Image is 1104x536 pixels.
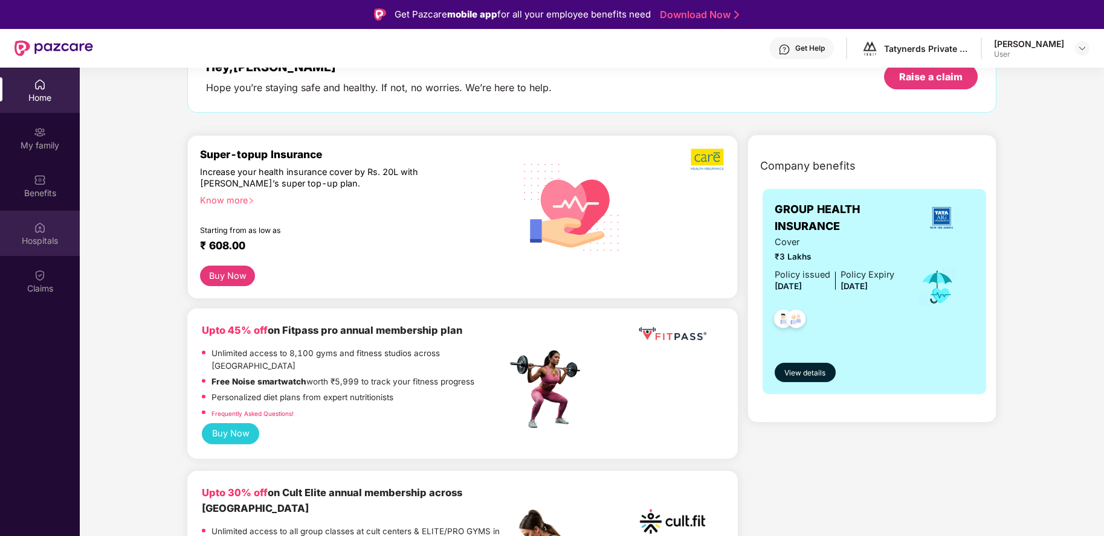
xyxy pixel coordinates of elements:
[899,70,963,83] div: Raise a claim
[925,202,958,234] img: insurerLogo
[202,324,462,336] b: on Fitpass pro annual membership plan
[202,487,462,514] b: on Cult Elite annual membership across [GEOGRAPHIC_DATA]
[15,40,93,56] img: New Pazcare Logo
[841,268,894,282] div: Policy Expiry
[994,49,1064,59] div: User
[374,8,386,21] img: Logo
[636,323,709,345] img: fppp.png
[211,347,506,372] p: Unlimited access to 8,100 gyms and fitness studios across [GEOGRAPHIC_DATA]
[734,8,739,21] img: Stroke
[760,158,856,174] span: Company benefits
[202,487,268,499] b: Upto 30% off
[395,7,651,22] div: Get Pazcare for all your employee benefits need
[691,148,725,171] img: b5dec4f62d2307b9de63beb79f102df3.png
[34,174,46,186] img: svg+xml;base64,PHN2ZyBpZD0iQmVuZWZpdHMiIHhtbG5zPSJodHRwOi8vd3d3LnczLm9yZy8yMDAwL3N2ZyIgd2lkdGg9Ij...
[211,375,474,388] p: worth ₹5,999 to track your fitness progress
[200,266,255,286] button: Buy Now
[200,194,499,203] div: Know more
[211,377,306,386] strong: Free Noise smartwatch
[200,166,454,189] div: Increase your health insurance cover by Rs. 20L with [PERSON_NAME]’s super top-up plan.
[200,239,494,254] div: ₹ 608.00
[200,226,455,234] div: Starting from as low as
[994,38,1064,49] div: [PERSON_NAME]
[248,197,254,204] span: right
[206,81,552,94] div: Hope you’re staying safe and healthy. If not, no worries. We’re here to help.
[211,391,393,404] p: Personalized diet plans from expert nutritionists
[200,148,506,161] div: Super-topup Insurance
[795,43,825,53] div: Get Help
[775,363,836,382] button: View details
[660,8,735,21] a: Download Now
[34,78,46,91] img: svg+xml;base64,PHN2ZyBpZD0iSG9tZSIgeG1sbnM9Imh0dHA6Ly93d3cudzMub3JnLzIwMDAvc3ZnIiB3aWR0aD0iMjAiIG...
[447,8,497,20] strong: mobile app
[841,281,868,291] span: [DATE]
[1077,43,1087,53] img: svg+xml;base64,PHN2ZyBpZD0iRHJvcGRvd24tMzJ4MzIiIHhtbG5zPSJodHRwOi8vd3d3LnczLm9yZy8yMDAwL3N2ZyIgd2...
[775,268,830,282] div: Policy issued
[918,267,957,307] img: icon
[781,306,811,336] img: svg+xml;base64,PHN2ZyB4bWxucz0iaHR0cDovL3d3dy53My5vcmcvMjAwMC9zdmciIHdpZHRoPSI0OC45NDMiIGhlaWdodD...
[34,269,46,281] img: svg+xml;base64,PHN2ZyBpZD0iQ2xhaW0iIHhtbG5zPSJodHRwOi8vd3d3LnczLm9yZy8yMDAwL3N2ZyIgd2lkdGg9IjIwIi...
[784,368,825,379] span: View details
[34,126,46,138] img: svg+xml;base64,PHN2ZyB3aWR0aD0iMjAiIGhlaWdodD0iMjAiIHZpZXdCb3g9IjAgMCAyMCAyMCIgZmlsbD0ibm9uZSIgeG...
[211,410,294,417] a: Frequently Asked Questions!
[202,324,268,336] b: Upto 45% off
[34,222,46,234] img: svg+xml;base64,PHN2ZyBpZD0iSG9zcGl0YWxzIiB4bWxucz0iaHR0cDovL3d3dy53My5vcmcvMjAwMC9zdmciIHdpZHRoPS...
[506,347,591,432] img: fpp.png
[778,43,790,56] img: svg+xml;base64,PHN2ZyBpZD0iSGVscC0zMngzMiIgeG1sbnM9Imh0dHA6Ly93d3cudzMub3JnLzIwMDAvc3ZnIiB3aWR0aD...
[202,423,259,445] button: Buy Now
[775,281,802,291] span: [DATE]
[861,40,879,57] img: logo%20-%20black%20(1).png
[775,235,894,249] span: Cover
[775,201,909,235] span: GROUP HEALTH INSURANCE
[884,43,969,54] div: Tatynerds Private Limited
[514,148,630,265] img: svg+xml;base64,PHN2ZyB4bWxucz0iaHR0cDovL3d3dy53My5vcmcvMjAwMC9zdmciIHhtbG5zOnhsaW5rPSJodHRwOi8vd3...
[769,306,798,336] img: svg+xml;base64,PHN2ZyB4bWxucz0iaHR0cDovL3d3dy53My5vcmcvMjAwMC9zdmciIHdpZHRoPSI0OC45NDMiIGhlaWdodD...
[775,250,894,263] span: ₹3 Lakhs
